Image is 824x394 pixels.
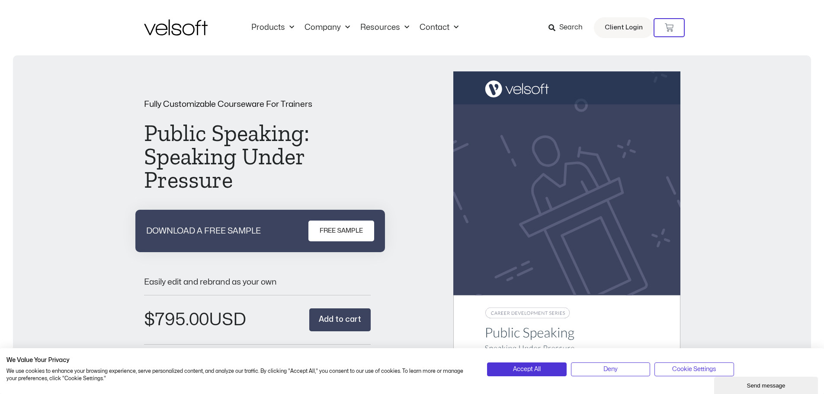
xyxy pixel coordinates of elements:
a: ResourcesMenu Toggle [355,23,414,32]
a: Search [548,20,589,35]
span: Deny [603,365,618,374]
button: Accept all cookies [487,362,566,376]
button: Adjust cookie preferences [654,362,734,376]
span: Accept All [513,365,541,374]
span: Search [559,22,583,33]
span: $ [144,311,155,328]
a: FREE SAMPLE [308,221,374,241]
iframe: chat widget [714,375,820,394]
span: Client Login [605,22,643,33]
a: ContactMenu Toggle [414,23,464,32]
h2: We Value Your Privacy [6,356,474,364]
span: Cookie Settings [672,365,716,374]
p: We use cookies to enhance your browsing experience, serve personalized content, and analyze our t... [6,368,474,382]
button: Add to cart [309,308,371,331]
img: Velsoft Training Materials [144,19,208,35]
span: FREE SAMPLE [320,226,363,236]
a: ProductsMenu Toggle [246,23,299,32]
button: Deny all cookies [571,362,650,376]
h1: Public Speaking: Speaking Under Pressure [144,122,371,192]
a: Client Login [594,17,654,38]
img: Second Product Image [453,71,680,393]
p: Fully Customizable Courseware For Trainers [144,100,371,109]
bdi: 795.00 [144,311,209,328]
p: Easily edit and rebrand as your own [144,278,371,286]
a: CompanyMenu Toggle [299,23,355,32]
nav: Menu [246,23,464,32]
p: DOWNLOAD A FREE SAMPLE [146,227,261,235]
